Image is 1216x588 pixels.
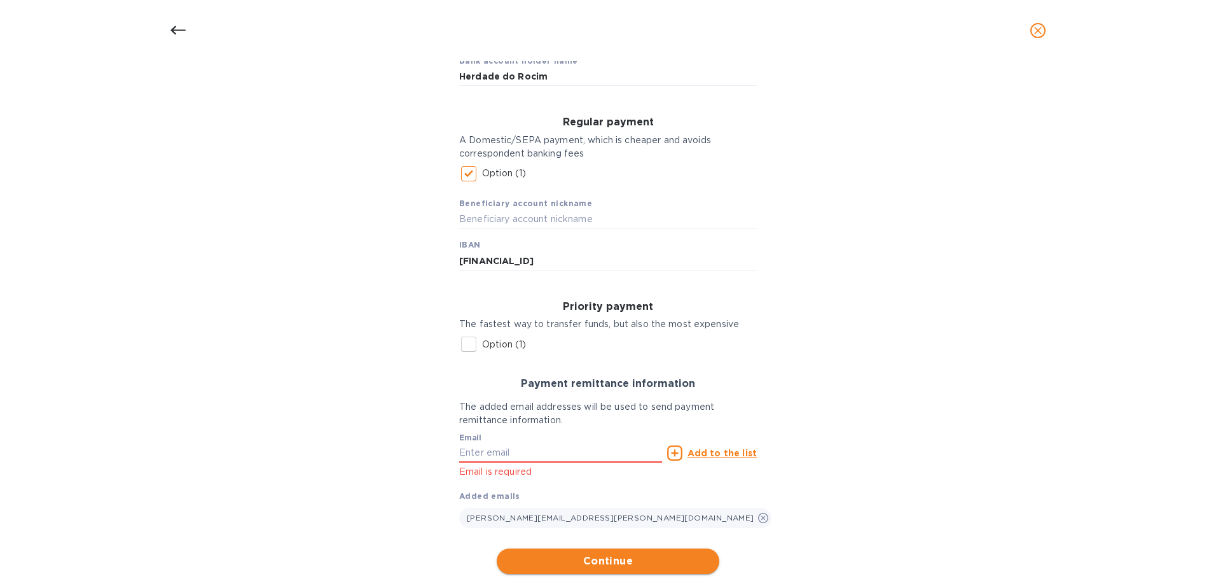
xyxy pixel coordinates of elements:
[507,554,709,569] span: Continue
[459,378,757,390] h3: Payment remittance information
[467,513,754,522] span: [PERSON_NAME][EMAIL_ADDRESS][PERSON_NAME][DOMAIN_NAME]
[459,465,662,479] p: Email is required
[1023,15,1053,46] button: close
[497,549,719,574] button: Continue
[459,199,592,208] b: Beneficiary account nickname
[459,301,757,313] h3: Priority payment
[687,448,757,458] u: Add to the list
[459,491,520,501] b: Added emails
[459,210,757,229] input: Beneficiary account nickname
[482,167,526,180] p: Option (1)
[459,318,757,331] p: The fastest way to transfer funds, but also the most expensive
[459,240,481,249] b: IBAN
[459,435,481,442] label: Email
[482,338,526,351] p: Option (1)
[459,444,662,463] input: Enter email
[459,400,757,427] p: The added email addresses will be used to send payment remittance information.
[459,134,757,160] p: A Domestic/SEPA payment, which is cheaper and avoids correspondent banking fees
[459,251,757,270] input: IBAN
[459,116,757,129] h3: Regular payment
[459,508,771,528] div: [PERSON_NAME][EMAIL_ADDRESS][PERSON_NAME][DOMAIN_NAME]
[459,56,578,66] b: Bank account holder name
